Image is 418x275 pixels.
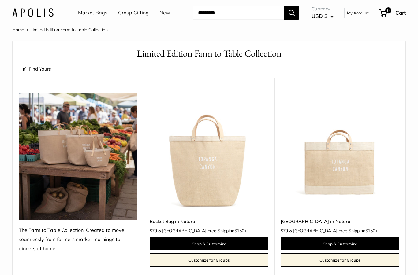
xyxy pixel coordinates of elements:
nav: Breadcrumb [12,26,108,34]
a: Customize for Groups [281,253,399,267]
a: New [159,8,170,17]
span: USD $ [312,13,327,19]
span: $79 [281,228,288,233]
span: 0 [385,7,391,13]
span: & [GEOGRAPHIC_DATA] Free Shipping + [158,229,247,233]
a: Bucket Bag in Natural [150,218,268,225]
a: Market Bags [78,8,107,17]
a: Bucket Bag in NaturalBucket Bag in Natural [150,93,268,212]
a: Customize for Groups [150,253,268,267]
h1: Limited Edition Farm to Table Collection [22,47,396,60]
span: Cart [395,9,406,16]
a: East West Market Bag in NaturalEast West Market Bag in Natural [281,93,399,212]
span: Currency [312,5,334,13]
div: The Farm to Table Collection: Created to move seamlessly from farmers market mornings to dinners ... [19,226,137,253]
a: Shop & Customize [281,237,399,250]
img: East West Market Bag in Natural [281,93,399,212]
span: Limited Edition Farm to Table Collection [30,27,108,32]
span: $79 [150,228,157,233]
button: Search [284,6,299,20]
button: USD $ [312,11,334,21]
a: Shop & Customize [150,237,268,250]
img: Bucket Bag in Natural [150,93,268,212]
span: $150 [365,228,375,233]
img: Apolis [12,8,54,17]
a: 0 Cart [379,8,406,18]
img: The Farm to Table Collection: Created to move seamlessly from farmers market mornings to dinners ... [19,93,137,220]
a: [GEOGRAPHIC_DATA] in Natural [281,218,399,225]
button: Find Yours [22,65,51,73]
a: Home [12,27,24,32]
a: Group Gifting [118,8,149,17]
a: My Account [347,9,369,16]
span: $150 [234,228,244,233]
input: Search... [193,6,284,20]
span: & [GEOGRAPHIC_DATA] Free Shipping + [289,229,378,233]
